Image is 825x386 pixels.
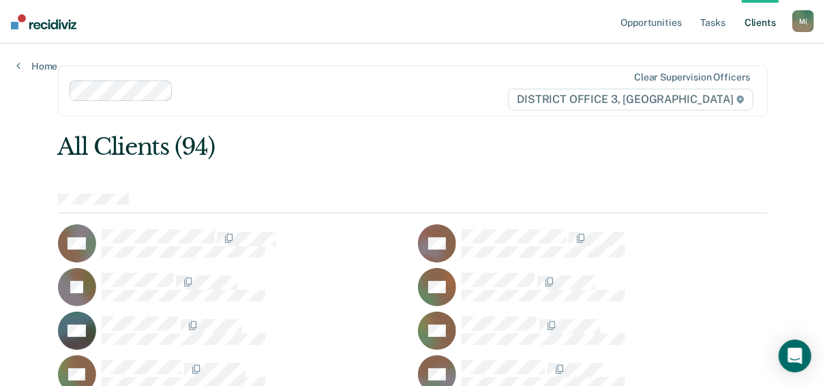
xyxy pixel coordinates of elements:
a: Home [16,60,57,72]
button: M( [792,10,814,32]
span: DISTRICT OFFICE 3, [GEOGRAPHIC_DATA] [508,89,753,110]
div: Open Intercom Messenger [779,340,811,372]
img: Recidiviz [11,14,76,29]
div: All Clients (94) [58,133,626,161]
div: Clear supervision officers [634,72,750,83]
div: M ( [792,10,814,32]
